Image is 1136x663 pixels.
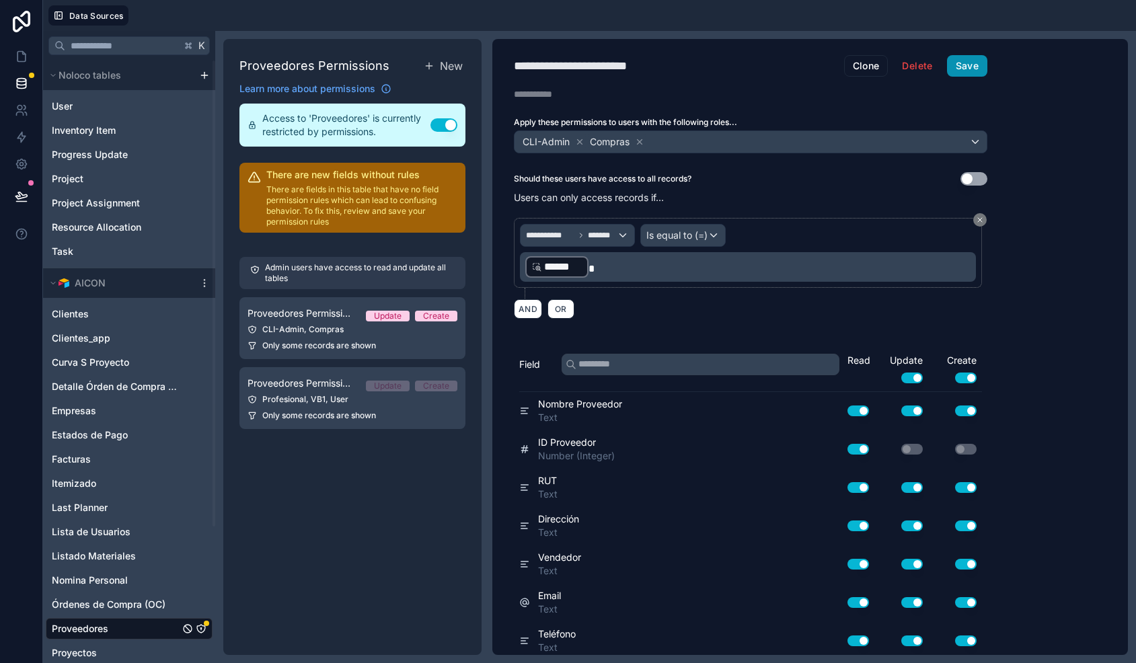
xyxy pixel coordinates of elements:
span: Task [52,245,73,258]
span: New [440,58,463,74]
div: Last Planner [46,497,213,518]
div: Create [928,354,982,383]
span: Itemizado [52,477,96,490]
span: Facturas [52,453,91,466]
span: Proveedores Permission 1 [248,307,355,320]
span: CLI-Admin [523,135,570,149]
button: AND [514,299,542,319]
button: Clone [844,55,888,77]
a: Project [52,172,166,186]
span: Teléfono [538,627,576,641]
a: Clientes_app [52,331,180,345]
div: Profesional, VB1, User [248,394,457,405]
a: Facturas [52,453,180,466]
div: Read [847,354,874,367]
span: Empresas [52,404,96,418]
label: Should these users have access to all records? [514,173,691,184]
div: Nomina Personal [46,570,213,591]
div: Curva S Proyecto [46,352,213,373]
div: Clientes_app [46,327,213,349]
h1: Proveedores Permissions [239,56,389,75]
a: Lista de Usuarios [52,525,180,539]
span: Nombre Proveedor [538,397,622,411]
a: Detalle Órden de Compra (OC) [52,380,180,393]
span: Project Assignment [52,196,140,210]
p: Admin users have access to read and update all tables [265,262,455,284]
button: CLI-AdminCompras [514,130,987,153]
button: Is equal to (=) [640,224,726,247]
span: Clientes [52,307,89,321]
span: Text [538,487,558,501]
a: Learn more about permissions [239,82,391,95]
div: Lista de Usuarios [46,521,213,543]
span: Project [52,172,83,186]
div: User [46,95,213,117]
a: Itemizado [52,477,180,490]
a: Curva S Proyecto [52,356,180,369]
span: Estados de Pago [52,428,128,442]
div: Create [423,381,449,391]
div: Update [374,381,402,391]
span: Text [538,564,581,578]
span: Listado Materiales [52,549,136,563]
a: Progress Update [52,148,166,161]
span: Compras [590,135,630,149]
span: Clientes_app [52,331,110,345]
a: Task [52,245,166,258]
a: Órdenes de Compra (OC) [52,598,180,611]
div: Facturas [46,448,213,470]
span: Learn more about permissions [239,82,375,95]
div: Progress Update [46,144,213,165]
a: Proyectos [52,646,180,660]
div: Clientes [46,303,213,325]
div: Empresas [46,400,213,422]
a: Proveedores [52,622,180,635]
button: Delete [893,55,941,77]
span: User [52,100,73,113]
a: User [52,100,166,113]
button: Airtable LogoAICON [46,274,194,292]
a: Empresas [52,404,180,418]
span: Vendedor [538,551,581,564]
div: Detalle Órden de Compra (OC) [46,376,213,397]
a: Nomina Personal [52,574,180,587]
div: Proveedores [46,618,213,639]
span: Data Sources [69,11,124,21]
a: Clientes [52,307,180,321]
span: Is equal to (=) [646,229,708,242]
div: Resource Allocation [46,217,213,238]
div: CLI-Admin, Compras [248,324,457,335]
div: Project [46,168,213,190]
span: Dirección [538,512,579,526]
span: OR [552,304,570,314]
a: Project Assignment [52,196,166,210]
p: Users can only access records if... [514,191,987,204]
button: New [421,55,465,77]
div: Create [423,311,449,321]
span: Field [519,358,540,371]
span: Curva S Proyecto [52,356,129,369]
span: Number (Integer) [538,449,615,463]
a: Estados de Pago [52,428,180,442]
button: Noloco tables [46,66,194,85]
a: Listado Materiales [52,549,180,563]
span: Resource Allocation [52,221,141,234]
a: Proveedores Permission 2UpdateCreateProfesional, VB1, UserOnly some records are shown [239,367,465,429]
span: Only some records are shown [262,340,376,351]
span: Órdenes de Compra (OC) [52,598,165,611]
a: Last Planner [52,501,180,514]
button: OR [547,299,574,319]
div: Listado Materiales [46,545,213,567]
span: Text [538,641,576,654]
h2: There are new fields without rules [266,168,457,182]
span: Lista de Usuarios [52,525,130,539]
label: Apply these permissions to users with the following roles... [514,117,987,128]
span: Access to 'Proveedores' is currently restricted by permissions. [262,112,430,139]
span: AICON [75,276,106,290]
button: Data Sources [48,5,128,26]
a: Resource Allocation [52,221,166,234]
div: Update [874,354,928,383]
span: Email [538,589,561,602]
div: Project Assignment [46,192,213,214]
